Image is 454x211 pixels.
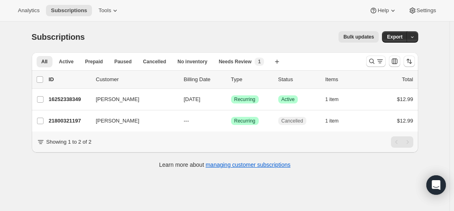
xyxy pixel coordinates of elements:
[49,94,413,105] div: 16252338349[PERSON_NAME][DATE]SuccessRecurringSuccessActive1 item$12.99
[234,96,255,103] span: Recurring
[184,96,201,102] span: [DATE]
[404,5,441,16] button: Settings
[387,34,402,40] span: Export
[426,175,446,195] div: Open Intercom Messenger
[231,75,272,84] div: Type
[159,161,290,169] p: Learn more about
[177,58,207,65] span: No inventory
[41,58,48,65] span: All
[85,58,103,65] span: Prepaid
[91,114,172,127] button: [PERSON_NAME]
[382,31,407,43] button: Export
[366,56,386,67] button: Search and filter results
[18,7,39,14] span: Analytics
[98,7,111,14] span: Tools
[343,34,374,40] span: Bulk updates
[325,75,366,84] div: Items
[46,5,92,16] button: Subscriptions
[49,95,89,103] p: 16252338349
[397,96,413,102] span: $12.99
[91,93,172,106] button: [PERSON_NAME]
[114,58,132,65] span: Paused
[402,75,413,84] p: Total
[49,115,413,127] div: 21800321197[PERSON_NAME]---SuccessRecurringCancelled1 item$12.99
[397,118,413,124] span: $12.99
[325,115,348,127] button: 1 item
[94,5,124,16] button: Tools
[184,75,225,84] p: Billing Date
[46,138,92,146] p: Showing 1 to 2 of 2
[49,75,89,84] p: ID
[325,96,339,103] span: 1 item
[389,56,400,67] button: Customize table column order and visibility
[258,58,261,65] span: 1
[51,7,87,14] span: Subscriptions
[338,31,379,43] button: Bulk updates
[282,118,303,124] span: Cancelled
[391,136,413,148] nav: Pagination
[282,96,295,103] span: Active
[325,118,339,124] span: 1 item
[184,118,189,124] span: ---
[404,56,415,67] button: Sort the results
[96,95,140,103] span: [PERSON_NAME]
[278,75,319,84] p: Status
[271,56,284,67] button: Create new view
[365,5,402,16] button: Help
[13,5,44,16] button: Analytics
[205,161,290,168] a: managing customer subscriptions
[378,7,389,14] span: Help
[234,118,255,124] span: Recurring
[325,94,348,105] button: 1 item
[96,75,177,84] p: Customer
[59,58,74,65] span: Active
[219,58,252,65] span: Needs Review
[49,75,413,84] div: IDCustomerBilling DateTypeStatusItemsTotal
[96,117,140,125] span: [PERSON_NAME]
[417,7,436,14] span: Settings
[32,32,85,41] span: Subscriptions
[143,58,166,65] span: Cancelled
[49,117,89,125] p: 21800321197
